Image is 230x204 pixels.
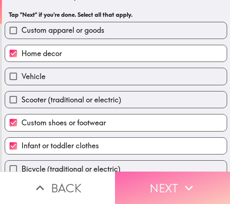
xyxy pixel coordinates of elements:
[21,48,62,59] span: Home decor
[21,118,106,128] span: Custom shoes or footwear
[21,25,104,35] span: Custom apparel or goods
[5,68,227,85] button: Vehicle
[21,164,120,174] span: Bicycle (traditional or electric)
[21,141,99,151] span: Infant or toddler clothes
[21,95,121,105] span: Scooter (traditional or electric)
[5,45,227,62] button: Home decor
[5,114,227,131] button: Custom shoes or footwear
[5,138,227,154] button: Infant or toddler clothes
[115,172,230,204] button: Next
[5,161,227,177] button: Bicycle (traditional or electric)
[21,71,45,82] span: Vehicle
[5,91,227,108] button: Scooter (traditional or electric)
[5,22,227,39] button: Custom apparel or goods
[9,11,223,19] h6: Tap "Next" if you're done. Select all that apply.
